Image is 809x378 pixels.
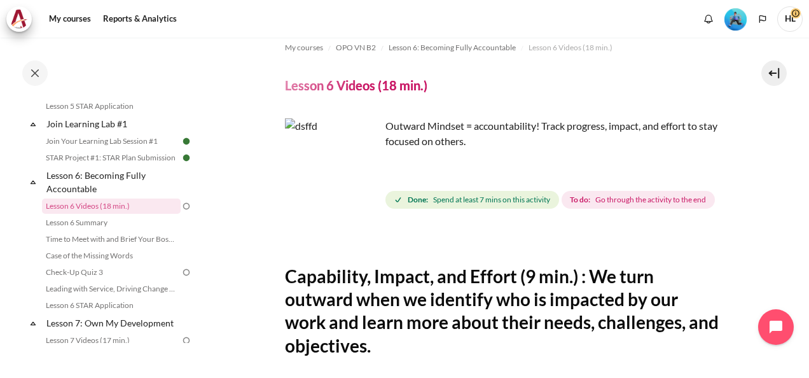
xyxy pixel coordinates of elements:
span: Collapse [27,118,39,130]
button: Languages [753,10,772,29]
div: Show notification window with no new notifications [699,10,718,29]
nav: Navigation bar [285,38,719,58]
p: Outward Mindset = accountability! Track progress, impact, and effort to stay focused on others. [285,118,719,149]
span: Collapse [27,176,39,188]
a: Case of the Missing Words [42,248,181,263]
img: To do [181,335,192,346]
a: Join Learning Lab #1 [45,115,181,132]
a: My courses [45,6,95,32]
a: Lesson 6 Videos (18 min.) [529,40,612,55]
div: Completion requirements for Lesson 6 Videos (18 min.) [385,188,717,211]
a: Lesson 5 STAR Application [42,99,181,114]
img: Done [181,136,192,147]
a: Lesson 6: Becoming Fully Accountable [389,40,516,55]
span: HL [777,6,803,32]
a: My courses [285,40,323,55]
a: Check-Up Quiz 3 [42,265,181,280]
img: To do [181,200,192,212]
img: Done [181,152,192,164]
a: Lesson 7 Videos (17 min.) [42,333,181,348]
a: STAR Project #1: STAR Plan Submission [42,150,181,165]
strong: To do: [570,194,590,206]
a: Leading with Service, Driving Change (Pucknalin's Story) [42,281,181,297]
span: Lesson 6: Becoming Fully Accountable [389,42,516,53]
img: Level #3 [724,8,747,31]
span: OPO VN B2 [336,42,376,53]
img: To do [181,267,192,278]
a: User menu [777,6,803,32]
a: Architeck Architeck [6,6,38,32]
a: Lesson 7: Own My Development [45,314,181,332]
a: Reports & Analytics [99,6,181,32]
a: Time to Meet with and Brief Your Boss #1 [42,232,181,247]
a: Level #3 [719,7,752,31]
a: Lesson 6: Becoming Fully Accountable [45,167,181,197]
span: Lesson 6 Videos (18 min.) [529,42,612,53]
span: Spend at least 7 mins on this activity [433,194,550,206]
span: Collapse [27,317,39,330]
img: dsffd [285,118,380,214]
strong: Done: [408,194,428,206]
a: Join Your Learning Lab Session #1 [42,134,181,149]
h2: Capability, Impact, and Effort (9 min.) : We turn outward when we identify who is impacted by our... [285,265,719,358]
h4: Lesson 6 Videos (18 min.) [285,77,427,94]
a: Lesson 6 Summary [42,215,181,230]
img: Architeck [10,10,28,29]
a: Lesson 6 Videos (18 min.) [42,199,181,214]
span: My courses [285,42,323,53]
a: OPO VN B2 [336,40,376,55]
a: Lesson 6 STAR Application [42,298,181,313]
span: Go through the activity to the end [595,194,706,206]
div: Level #3 [724,7,747,31]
